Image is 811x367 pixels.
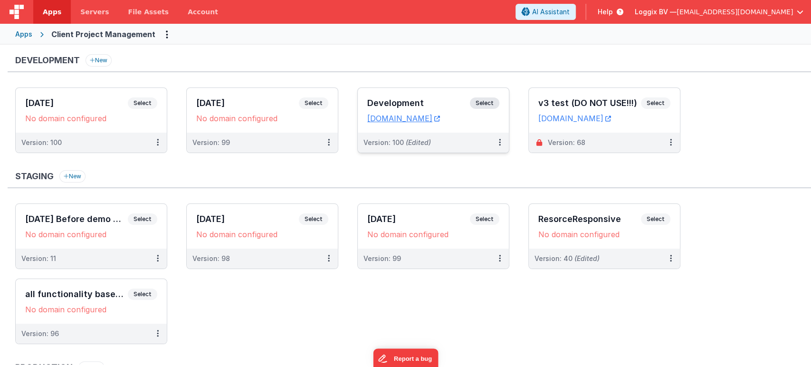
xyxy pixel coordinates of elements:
[363,138,431,147] div: Version: 100
[299,213,328,225] span: Select
[677,7,793,17] span: [EMAIL_ADDRESS][DOMAIN_NAME]
[25,98,128,108] h3: [DATE]
[25,230,157,239] div: No domain configured
[635,7,803,17] button: Loggix BV — [EMAIL_ADDRESS][DOMAIN_NAME]
[128,289,157,300] span: Select
[532,7,570,17] span: AI Assistant
[598,7,613,17] span: Help
[367,98,470,108] h3: Development
[574,254,600,262] span: (Edited)
[470,213,499,225] span: Select
[196,214,299,224] h3: [DATE]
[299,97,328,109] span: Select
[21,254,56,263] div: Version: 11
[21,329,59,338] div: Version: 96
[538,98,641,108] h3: v3 test (DO NOT USE!!!)
[538,114,611,123] a: [DOMAIN_NAME]
[25,214,128,224] h3: [DATE] Before demo version
[196,230,328,239] div: No domain configured
[367,230,499,239] div: No domain configured
[25,114,157,123] div: No domain configured
[196,98,299,108] h3: [DATE]
[367,214,470,224] h3: [DATE]
[406,138,431,146] span: (Edited)
[15,172,54,181] h3: Staging
[470,97,499,109] span: Select
[641,97,670,109] span: Select
[196,114,328,123] div: No domain configured
[534,254,600,263] div: Version: 40
[159,27,174,42] button: Options
[128,213,157,225] span: Select
[538,230,670,239] div: No domain configured
[80,7,109,17] span: Servers
[192,138,230,147] div: Version: 99
[548,138,585,147] div: Version: 68
[128,97,157,109] span: Select
[86,54,112,67] button: New
[15,56,80,65] h3: Development
[515,4,576,20] button: AI Assistant
[15,29,32,39] div: Apps
[25,290,128,299] h3: all functionality based on task code.
[21,138,62,147] div: Version: 100
[51,29,155,40] div: Client Project Management
[367,114,440,123] a: [DOMAIN_NAME]
[641,213,670,225] span: Select
[363,254,401,263] div: Version: 99
[538,214,641,224] h3: ResorceResponsive
[43,7,61,17] span: Apps
[128,7,169,17] span: File Assets
[635,7,677,17] span: Loggix BV —
[192,254,230,263] div: Version: 98
[25,305,157,314] div: No domain configured
[59,170,86,183] button: New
